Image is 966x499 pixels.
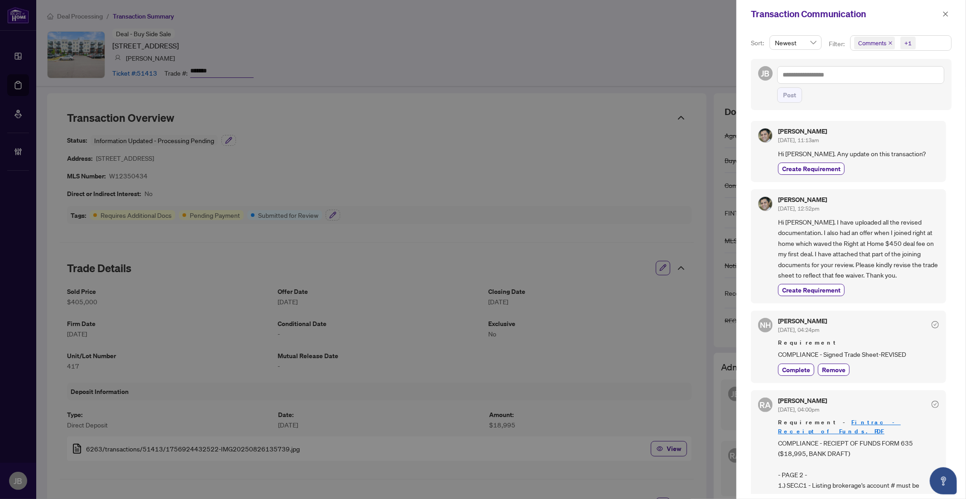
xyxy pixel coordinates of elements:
[858,38,886,48] span: Comments
[782,285,841,295] span: Create Requirement
[782,365,810,374] span: Complete
[778,338,939,347] span: Requirement
[778,163,845,175] button: Create Requirement
[778,197,827,203] h5: [PERSON_NAME]
[778,364,814,376] button: Complete
[751,7,940,21] div: Transaction Communication
[782,164,841,173] span: Create Requirement
[932,321,939,328] span: check-circle
[822,365,846,374] span: Remove
[778,217,939,280] span: Hi [PERSON_NAME]. I have uploaded all the revised documentation. I also had an offer when I joine...
[778,349,939,360] span: COMPLIANCE - Signed Trade Sheet-REVISED
[854,37,895,49] span: Comments
[778,418,901,435] a: Fintrac - Receipt of Funds.PDF
[777,87,802,103] button: Post
[761,67,770,80] span: JB
[942,11,949,17] span: close
[818,364,850,376] button: Remove
[932,401,939,408] span: check-circle
[751,38,766,48] p: Sort:
[888,41,893,45] span: close
[930,467,957,494] button: Open asap
[778,205,819,212] span: [DATE], 12:52pm
[778,326,819,333] span: [DATE], 04:24pm
[778,406,819,413] span: [DATE], 04:00pm
[778,418,939,436] span: Requirement -
[759,197,772,211] img: Profile Icon
[760,319,771,331] span: NH
[904,38,912,48] div: +1
[778,128,827,134] h5: [PERSON_NAME]
[778,284,845,296] button: Create Requirement
[760,398,771,411] span: RA
[778,318,827,324] h5: [PERSON_NAME]
[829,39,846,49] p: Filter:
[775,36,816,49] span: Newest
[759,129,772,142] img: Profile Icon
[778,398,827,404] h5: [PERSON_NAME]
[778,149,939,159] span: Hi [PERSON_NAME]. Any update on this transaction?
[778,137,819,144] span: [DATE], 11:13am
